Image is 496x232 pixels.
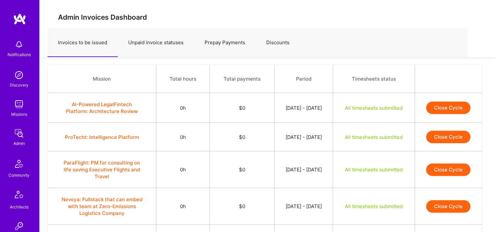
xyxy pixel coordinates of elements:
div: Discovery [10,82,29,88]
button: Close Cycle [426,102,470,114]
div: All timesheets submitted [341,203,407,210]
td: 0h [156,93,210,123]
td: $0 [210,123,275,151]
th: Mission [48,65,156,93]
img: teamwork [12,98,26,111]
a: Prepay Payments [194,29,256,57]
div: All timesheets submitted [341,105,407,111]
img: admin teamwork [12,127,26,140]
button: Close Cycle [426,131,470,143]
div: Community [9,172,30,179]
th: Total hours [156,65,210,93]
button: AI-Powered LegalFintech Platform: Architecture Review [61,101,143,115]
img: Community [11,156,27,172]
img: logo [13,13,26,25]
th: Period [274,65,333,93]
td: 0h [156,123,210,151]
td: [DATE] - [DATE] [274,123,333,151]
button: Close Cycle [426,164,470,176]
td: [DATE] - [DATE] [274,188,333,225]
th: Timesheets status [333,65,415,93]
div: Missions [11,111,27,118]
a: Invoices to be issued [48,29,118,57]
button: Nevoya: Fullstack that can embed with team at Zero-Emissions Logistics Company [61,196,143,217]
img: discovery [12,68,26,82]
div: All timesheets submitted [341,166,407,173]
a: Discounts [256,29,300,57]
td: [DATE] - [DATE] [274,93,333,123]
div: Notifications [8,51,31,58]
div: All timesheets submitted [341,134,407,141]
td: $0 [210,151,275,188]
button: ProTecht: Intelligence Platform [65,134,139,141]
td: 0h [156,188,210,225]
img: bell [12,38,26,51]
h3: Admin Invoices Dashboard [58,13,478,21]
td: 0h [156,151,210,188]
button: ParaFlight: PM for consulting on life saving Executive Flights and Travel [61,159,143,180]
td: [DATE] - [DATE] [274,151,333,188]
td: $0 [210,93,275,123]
a: Unpaid invoice statuses [118,29,194,57]
div: Architects [10,203,29,210]
th: Total payments [210,65,275,93]
td: $0 [210,188,275,225]
button: Close Cycle [426,200,470,213]
div: Admin [13,140,25,147]
img: Architects [11,188,27,203]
